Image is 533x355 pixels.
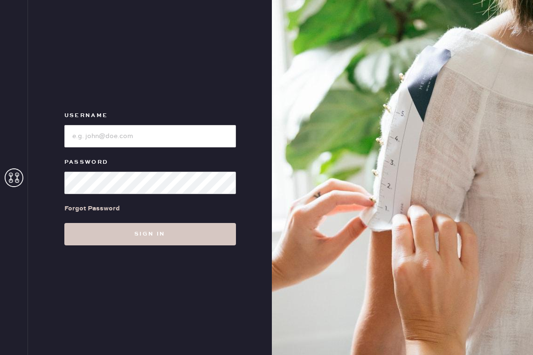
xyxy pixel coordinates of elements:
input: e.g. john@doe.com [64,125,236,147]
a: Forgot Password [64,194,120,223]
label: Password [64,157,236,168]
div: Forgot Password [64,203,120,214]
label: Username [64,110,236,121]
button: Sign in [64,223,236,245]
